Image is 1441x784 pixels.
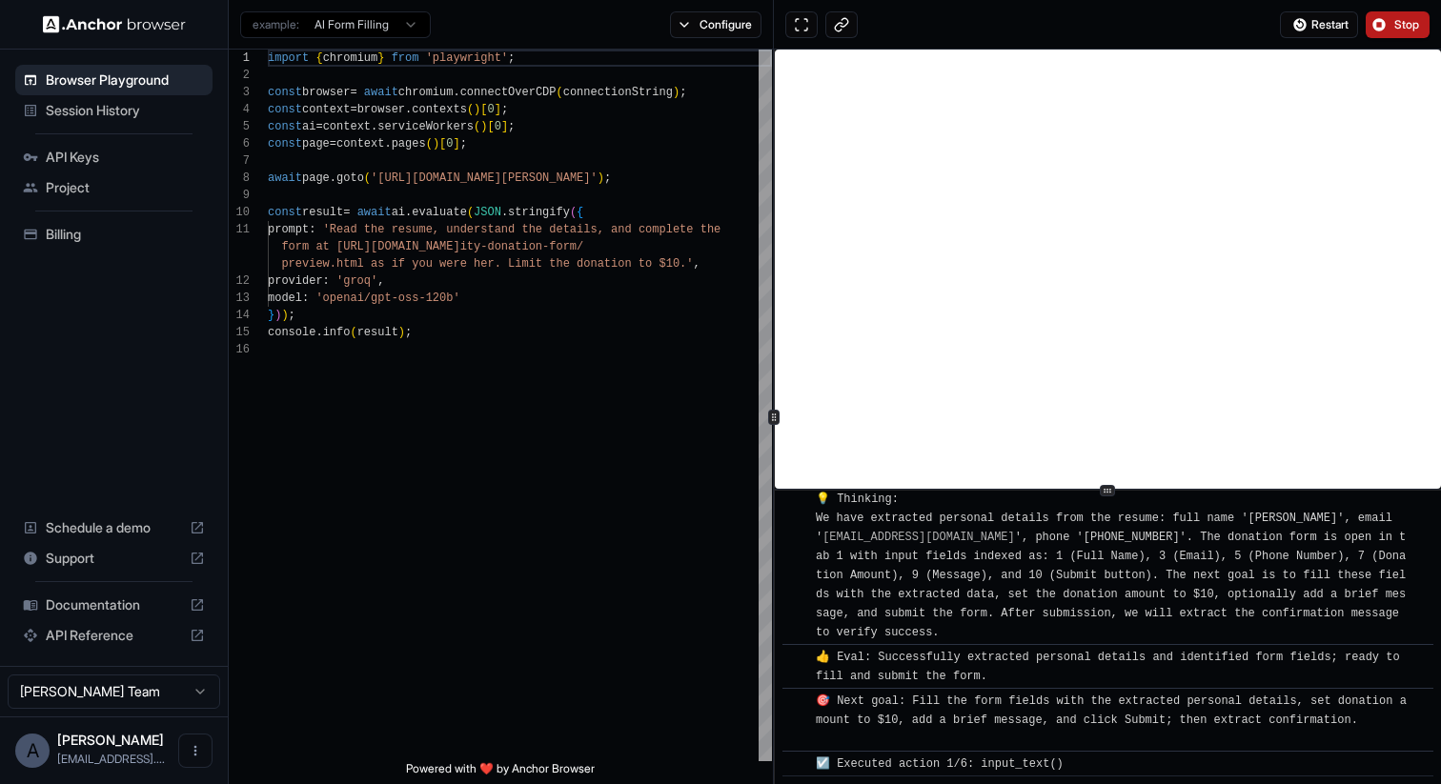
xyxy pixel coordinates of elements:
[274,309,281,322] span: )
[268,309,274,322] span: }
[495,120,501,133] span: 0
[268,137,302,151] span: const
[315,291,459,305] span: 'openai/gpt-oss-120b'
[229,101,250,118] div: 4
[336,274,377,288] span: 'groq'
[315,51,322,65] span: {
[439,137,446,151] span: [
[350,103,356,116] span: =
[1311,17,1349,32] span: Restart
[563,86,673,99] span: connectionString
[43,15,186,33] img: Anchor Logo
[302,120,315,133] span: ai
[343,206,350,219] span: =
[673,86,680,99] span: )
[377,51,384,65] span: }
[57,752,165,766] span: kerss79@gmail.com
[15,734,50,768] div: A
[229,324,250,341] div: 15
[15,620,213,651] div: API Reference
[426,51,508,65] span: 'playwright'
[229,187,250,204] div: 9
[816,651,1407,683] span: 👍 Eval: Successfully extracted personal details and identified form fields; ready to fill and sub...
[377,120,474,133] span: serviceWorkers
[433,137,439,151] span: )
[392,137,426,151] span: pages
[384,137,391,151] span: .
[1280,11,1358,38] button: Restart
[792,692,802,711] span: ​
[15,543,213,573] div: Support
[775,50,1441,489] iframe: To enrich screen reader interactions, please activate Accessibility in Grammarly extension settings
[46,70,205,90] span: Browser Playground
[268,171,302,185] span: await
[487,120,494,133] span: [
[330,171,336,185] span: .
[268,51,309,65] span: import
[268,326,315,339] span: console
[377,274,384,288] span: ,
[467,103,474,116] span: (
[453,137,459,151] span: ]
[446,137,453,151] span: 0
[229,272,250,290] div: 12
[229,221,250,238] div: 11
[1394,17,1421,32] span: Stop
[412,206,467,219] span: evaluate
[825,11,858,38] button: Copy live view URL
[302,171,330,185] span: page
[229,152,250,170] div: 7
[302,291,309,305] span: :
[15,142,213,172] div: API Keys
[508,120,515,133] span: ;
[357,206,392,219] span: await
[46,225,205,244] span: Billing
[15,513,213,543] div: Schedule a demo
[46,626,182,645] span: API Reference
[268,206,302,219] span: const
[426,137,433,151] span: (
[229,135,250,152] div: 6
[281,309,288,322] span: )
[281,240,459,253] span: form at [URL][DOMAIN_NAME]
[460,86,557,99] span: connectOverCDP
[398,86,454,99] span: chromium
[336,137,384,151] span: context
[281,257,624,271] span: preview.html as if you were her. Limit the donatio
[15,65,213,95] div: Browser Playground
[785,11,818,38] button: Open in full screen
[357,103,405,116] span: browser
[315,120,322,133] span: =
[604,171,611,185] span: ;
[816,493,1406,639] span: 💡 Thinking: We have extracted personal details from the resume: full name '[PERSON_NAME]', email ...
[371,171,598,185] span: '[URL][DOMAIN_NAME][PERSON_NAME]'
[577,206,583,219] span: {
[46,178,205,197] span: Project
[315,326,322,339] span: .
[229,170,250,187] div: 8
[1366,11,1430,38] button: Stop
[229,307,250,324] div: 14
[253,17,299,32] span: example:
[501,103,508,116] span: ;
[289,309,295,322] span: ;
[15,95,213,126] div: Session History
[302,103,350,116] span: context
[268,103,302,116] span: const
[624,257,693,271] span: n to $10.'
[350,326,356,339] span: (
[670,11,762,38] button: Configure
[46,148,205,167] span: API Keys
[792,648,802,667] span: ​
[371,120,377,133] span: .
[229,341,250,358] div: 16
[323,223,666,236] span: 'Read the resume, understand the details, and comp
[460,240,584,253] span: ity-donation-form/
[508,51,515,65] span: ;
[792,490,802,509] span: ​
[474,206,501,219] span: JSON
[501,206,508,219] span: .
[323,326,351,339] span: info
[309,223,315,236] span: :
[229,204,250,221] div: 10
